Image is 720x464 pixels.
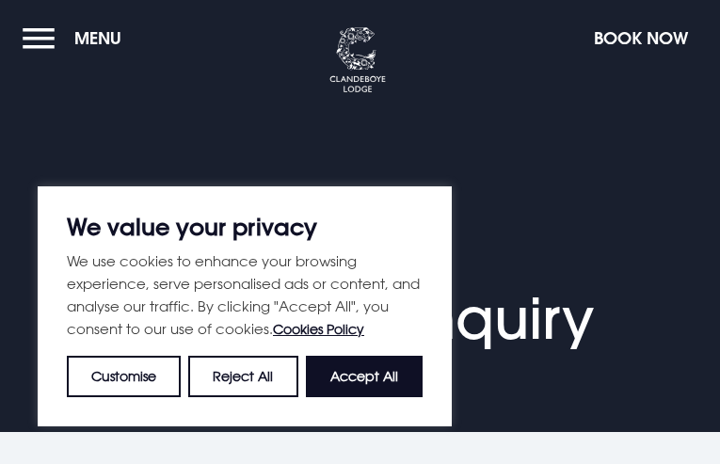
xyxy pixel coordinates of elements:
p: We use cookies to enhance your browsing experience, serve personalised ads or content, and analys... [67,249,423,341]
button: Customise [67,356,181,397]
img: Clandeboye Lodge [329,27,386,93]
span: Menu [74,27,121,49]
a: Cookies Policy [273,321,364,337]
button: Menu [23,18,131,58]
p: We value your privacy [67,216,423,238]
div: We value your privacy [38,186,452,426]
button: Reject All [188,356,297,397]
button: Book Now [584,18,697,58]
button: Accept All [306,356,423,397]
